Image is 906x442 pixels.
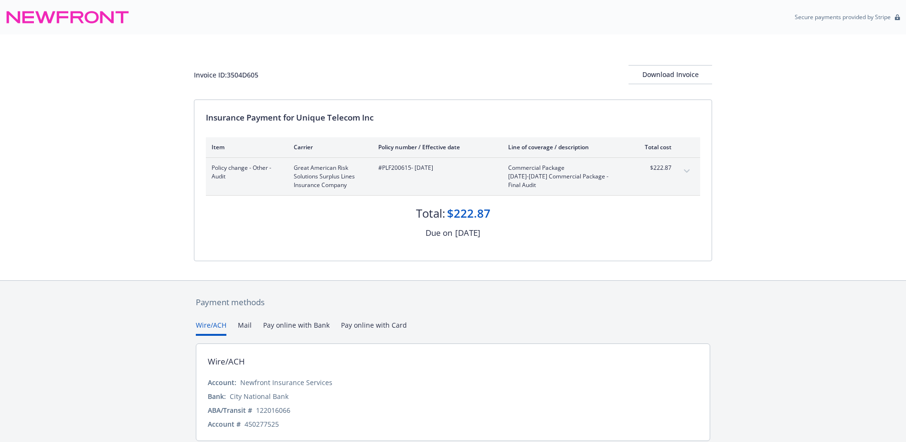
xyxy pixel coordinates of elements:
[240,377,332,387] div: Newfront Insurance Services
[508,143,620,151] div: Line of coverage / description
[212,164,278,181] span: Policy change - Other - Audit
[508,164,620,172] span: Commercial Package
[795,13,891,21] p: Secure payments provided by Stripe
[245,419,279,429] div: 450277525
[208,405,252,415] div: ABA/Transit #
[206,111,700,124] div: Insurance Payment for Unique Telecom Inc
[238,320,252,336] button: Mail
[263,320,330,336] button: Pay online with Bank
[636,164,672,172] span: $222.87
[378,143,493,151] div: Policy number / Effective date
[629,65,712,84] button: Download Invoice
[679,164,694,179] button: expand content
[447,205,490,221] div: $222.87
[256,405,290,415] div: 122016066
[426,227,452,239] div: Due on
[508,164,620,189] span: Commercial Package[DATE]-[DATE] Commercial Package - Final Audit
[206,158,700,195] div: Policy change - Other - AuditGreat American Risk Solutions Surplus Lines Insurance Company#PLF200...
[294,164,363,189] span: Great American Risk Solutions Surplus Lines Insurance Company
[208,355,245,368] div: Wire/ACH
[378,164,493,172] span: #PLF200615 - [DATE]
[194,70,258,80] div: Invoice ID: 3504D605
[230,391,288,401] div: City National Bank
[196,320,226,336] button: Wire/ACH
[212,143,278,151] div: Item
[508,172,620,189] span: [DATE]-[DATE] Commercial Package - Final Audit
[208,419,241,429] div: Account #
[341,320,407,336] button: Pay online with Card
[416,205,445,221] div: Total:
[294,143,363,151] div: Carrier
[455,227,480,239] div: [DATE]
[208,391,226,401] div: Bank:
[208,377,236,387] div: Account:
[196,296,710,309] div: Payment methods
[636,143,672,151] div: Total cost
